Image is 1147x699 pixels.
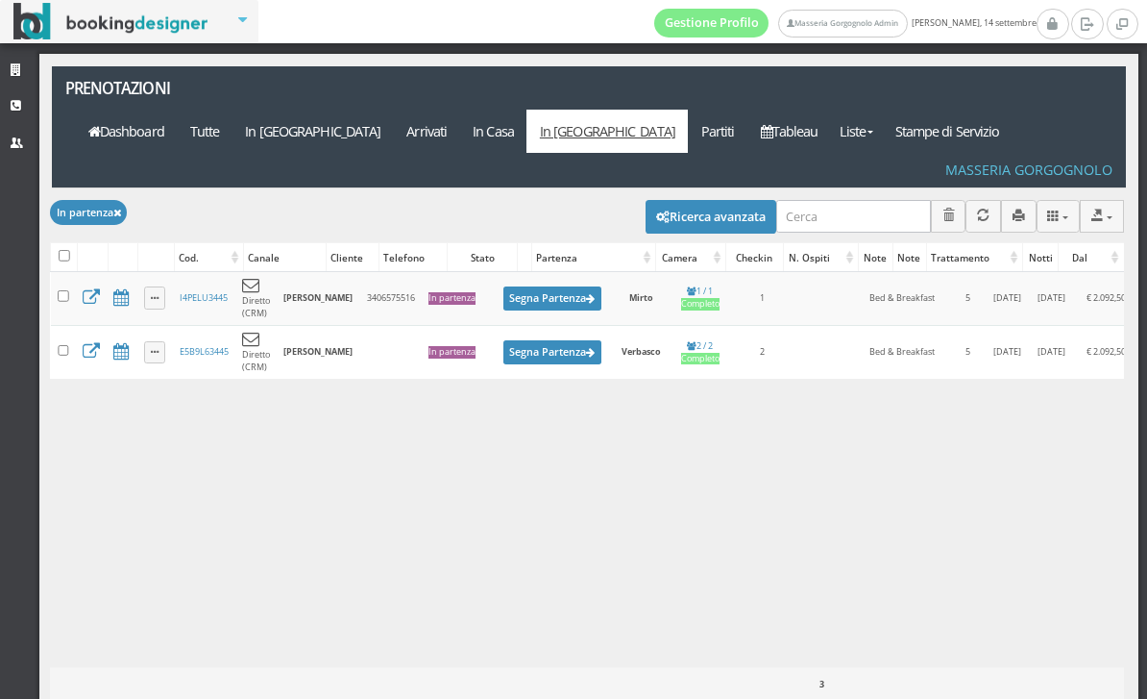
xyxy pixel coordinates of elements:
[1072,325,1133,379] td: € 2.092,50
[862,271,951,325] td: Bed & Breakfast
[726,244,783,271] div: Checkin
[180,291,228,304] a: I4PELU3445
[681,339,720,365] a: 2 / 2Completo
[985,325,1031,379] td: [DATE]
[448,244,517,271] div: Stato
[532,244,655,271] div: Partenza
[646,200,776,233] button: Ricerca avanzata
[927,244,1022,271] div: Trattamento
[526,110,688,153] a: In [GEOGRAPHIC_DATA]
[1072,271,1133,325] td: € 2.092,50
[831,110,882,153] a: Liste
[951,325,984,379] td: 5
[622,345,661,358] b: Verbasco
[1031,271,1072,325] td: [DATE]
[428,292,476,305] div: In partenza
[235,271,277,325] td: Diretto (CRM)
[656,244,725,271] div: Camera
[629,291,653,304] b: Mirto
[951,271,984,325] td: 5
[747,110,831,153] a: Tableau
[283,345,353,358] b: [PERSON_NAME]
[681,353,720,365] div: Completo
[180,345,229,358] a: E5B9L63445
[654,9,769,37] a: Gestione Profilo
[784,244,858,271] div: N. Ospiti
[1080,200,1124,232] button: Export
[778,10,907,37] a: Masseria Gorgognolo Admin
[175,244,243,271] div: Cod.
[726,325,798,379] td: 2
[654,9,1037,37] span: [PERSON_NAME], 14 settembre
[819,678,824,690] b: 3
[75,110,177,153] a: Dashboard
[379,244,448,271] div: Telefono
[681,285,720,311] a: 1 / 1Completo
[503,287,601,311] button: Segna Partenza
[283,291,353,304] b: [PERSON_NAME]
[1059,244,1123,271] div: Dal
[945,162,1112,178] h4: Masseria Gorgognolo
[460,110,527,153] a: In Casa
[428,346,476,359] div: In partenza
[893,244,927,271] div: Note
[360,271,422,325] td: 3406575516
[776,200,931,232] input: Cerca
[681,298,720,311] div: Completo
[177,110,232,153] a: Tutte
[726,271,798,325] td: 1
[394,110,460,153] a: Arrivati
[859,244,892,271] div: Note
[244,244,326,271] div: Canale
[327,244,378,271] div: Cliente
[503,340,601,364] button: Segna Partenza
[688,110,747,153] a: Partiti
[1023,244,1058,271] div: Notti
[52,66,251,110] a: Prenotazioni
[50,200,127,224] button: In partenza
[1031,325,1072,379] td: [DATE]
[882,110,1013,153] a: Stampe di Servizio
[965,200,1001,232] button: Aggiorna
[235,325,277,379] td: Diretto (CRM)
[13,3,208,40] img: BookingDesigner.com
[862,325,951,379] td: Bed & Breakfast
[232,110,394,153] a: In [GEOGRAPHIC_DATA]
[985,271,1031,325] td: [DATE]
